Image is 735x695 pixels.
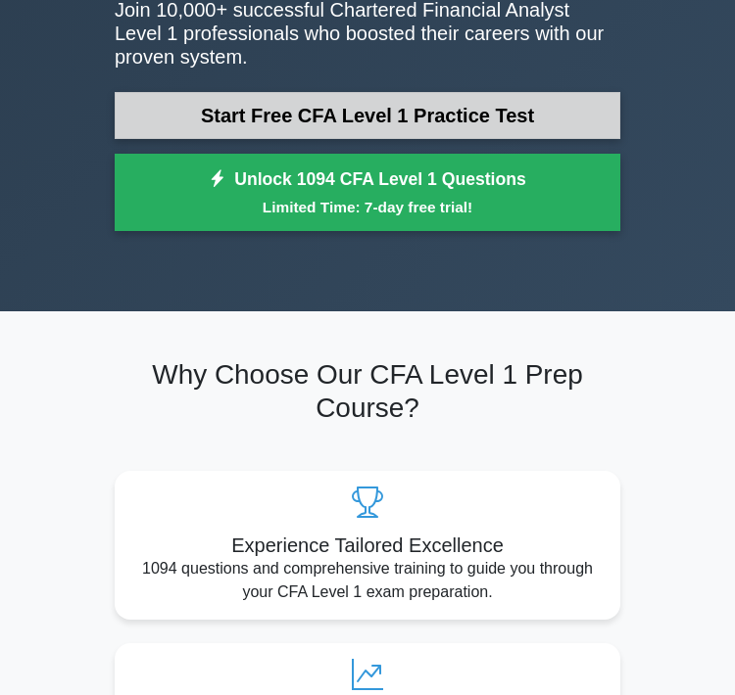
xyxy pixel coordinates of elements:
h5: Experience Tailored Excellence [130,533,605,557]
a: Unlock 1094 CFA Level 1 QuestionsLimited Time: 7-day free trial! [115,154,620,232]
p: 1094 questions and comprehensive training to guide you through your CFA Level 1 exam preparation. [130,557,605,604]
a: Start Free CFA Level 1 Practice Test [115,92,620,139]
h2: Why Choose Our CFA Level 1 Prep Course? [115,358,620,424]
small: Limited Time: 7-day free trial! [139,196,596,218]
